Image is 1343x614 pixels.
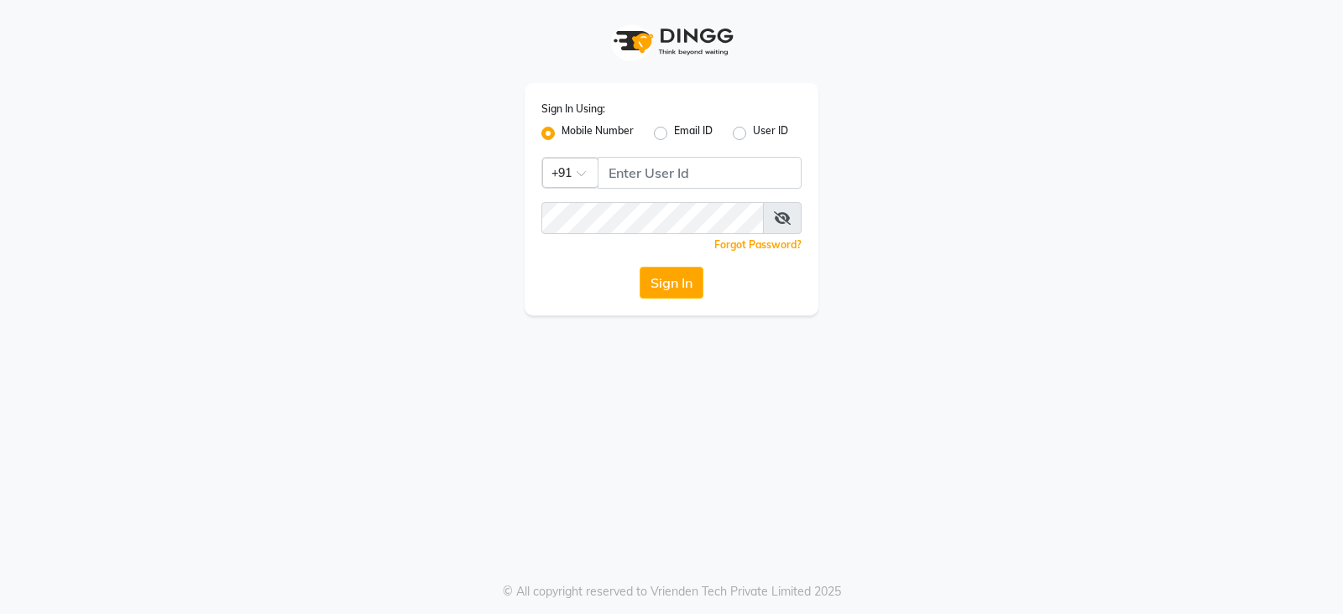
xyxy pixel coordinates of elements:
[541,101,605,117] label: Sign In Using:
[674,123,713,143] label: Email ID
[598,157,802,189] input: Username
[562,123,634,143] label: Mobile Number
[541,202,764,234] input: Username
[640,267,703,299] button: Sign In
[714,238,802,251] a: Forgot Password?
[604,17,739,66] img: logo1.svg
[753,123,788,143] label: User ID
